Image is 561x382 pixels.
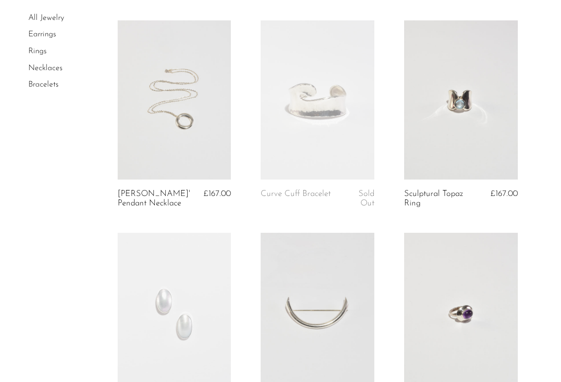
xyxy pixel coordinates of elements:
[28,81,59,89] a: Bracelets
[204,190,231,198] span: £167.00
[28,14,64,22] a: All Jewelry
[28,47,47,55] a: Rings
[261,190,331,208] a: Curve Cuff Bracelet
[491,190,518,198] span: £167.00
[358,190,374,207] span: Sold Out
[404,190,478,208] a: Sculptural Topaz Ring
[118,190,191,208] a: [PERSON_NAME]' Pendant Necklace
[28,64,63,72] a: Necklaces
[28,31,56,39] a: Earrings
